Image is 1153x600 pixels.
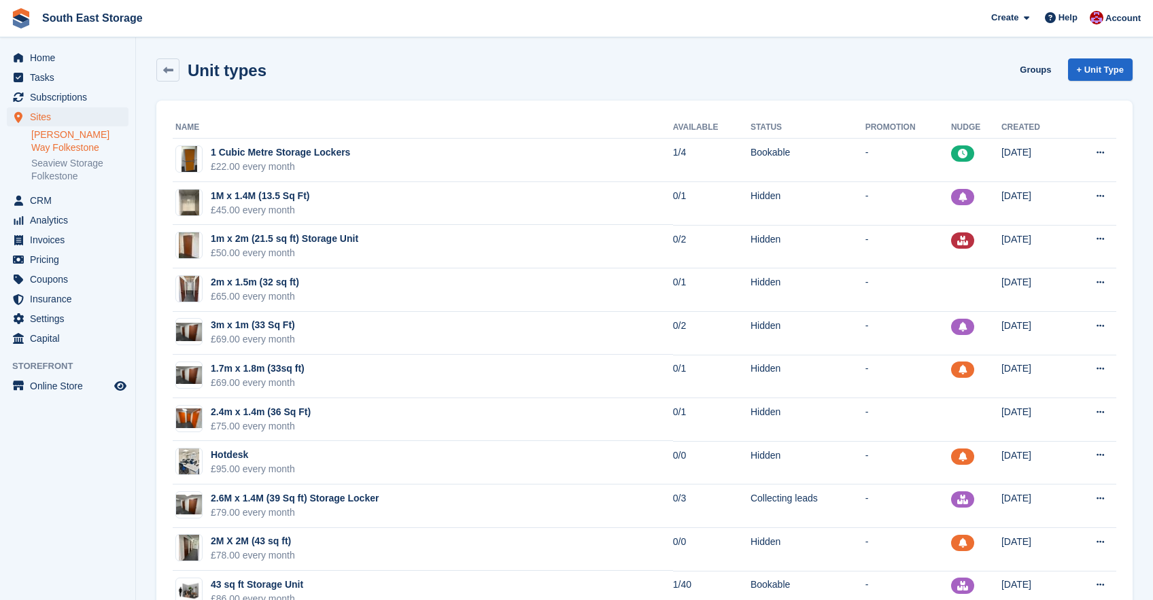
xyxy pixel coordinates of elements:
[211,332,295,347] div: £69.00 every month
[30,289,111,308] span: Insurance
[211,160,350,174] div: £22.00 every month
[211,203,309,217] div: £45.00 every month
[1014,58,1056,81] a: Groups
[211,232,358,246] div: 1m x 2m (21.5 sq ft) Storage Unit
[30,211,111,230] span: Analytics
[673,528,751,571] td: 0/0
[991,11,1018,24] span: Create
[1001,268,1068,312] td: [DATE]
[751,355,865,398] td: Hidden
[865,139,951,182] td: -
[179,448,199,475] img: WhatsApp%20Image%202024-10-11%20at%2015.05.20%20(1).jpeg
[211,275,299,289] div: 2m x 1.5m (32 sq ft)
[30,329,111,348] span: Capital
[673,139,751,182] td: 1/4
[30,376,111,395] span: Online Store
[751,182,865,226] td: Hidden
[751,312,865,355] td: Hidden
[211,189,309,203] div: 1M x 1.4M (13.5 Sq Ft)
[176,366,202,385] img: Ross%20Way%20Unit%20Pic%20Brown.png
[12,359,135,373] span: Storefront
[7,191,128,210] a: menu
[7,88,128,107] a: menu
[1001,355,1068,398] td: [DATE]
[30,250,111,269] span: Pricing
[1001,528,1068,571] td: [DATE]
[179,275,199,302] img: IMG_7590.JPG
[1001,484,1068,528] td: [DATE]
[182,145,197,173] img: Ross%20Way%20Cubes%20Pic.png
[179,189,199,216] img: 4a1cf85a-02f2-4a95-a547-879645b33c7f.jpg
[30,230,111,249] span: Invoices
[188,61,266,80] h2: Unit types
[951,117,1001,139] th: Nudge
[865,484,951,528] td: -
[1001,441,1068,484] td: [DATE]
[211,534,295,548] div: 2M X 2M (43 sq ft)
[7,329,128,348] a: menu
[7,68,128,87] a: menu
[7,270,128,289] a: menu
[865,441,951,484] td: -
[7,211,128,230] a: menu
[751,139,865,182] td: Bookable
[1105,12,1141,25] span: Account
[211,318,295,332] div: 3m x 1m (33 Sq Ft)
[11,8,31,29] img: stora-icon-8386f47178a22dfd0bd8f6a31ec36ba5ce8667c1dd55bd0f319d3a0aa187defe.svg
[112,378,128,394] a: Preview store
[865,117,951,139] th: Promotion
[673,398,751,442] td: 0/1
[865,528,951,571] td: -
[7,230,128,249] a: menu
[673,312,751,355] td: 0/2
[1068,58,1133,81] a: + Unit Type
[865,225,951,268] td: -
[37,7,148,29] a: South East Storage
[751,117,865,139] th: Status
[751,484,865,528] td: Collecting leads
[30,191,111,210] span: CRM
[751,398,865,442] td: Hidden
[1001,312,1068,355] td: [DATE]
[211,289,299,304] div: £65.00 every month
[211,405,311,419] div: 2.4m x 1.4m (36 Sq Ft)
[865,355,951,398] td: -
[30,88,111,107] span: Subscriptions
[7,289,128,308] a: menu
[865,268,951,312] td: -
[211,145,350,160] div: 1 Cubic Metre Storage Lockers
[673,268,751,312] td: 0/1
[176,408,202,428] img: IMG_6267.JPG
[1001,139,1068,182] td: [DATE]
[865,398,951,442] td: -
[7,107,128,126] a: menu
[1001,182,1068,226] td: [DATE]
[173,117,673,139] th: Name
[673,182,751,226] td: 0/1
[673,441,751,484] td: 0/0
[7,48,128,67] a: menu
[1059,11,1078,24] span: Help
[211,361,305,376] div: 1.7m x 1.8m (33sq ft)
[211,448,295,462] div: Hotdesk
[30,48,111,67] span: Home
[211,376,305,390] div: £69.00 every month
[176,323,202,341] img: Ross%20Way%20Unit%20Pic%20Brown.png
[179,232,199,259] img: WhatsApp%20Image%202024-10-25%20at%2011.51.03%20(3).jpeg
[1090,11,1103,24] img: Roger Norris
[1001,117,1068,139] th: Created
[31,157,128,183] a: Seaview Storage Folkestone
[1001,225,1068,268] td: [DATE]
[176,495,202,514] img: IMG_6266.jpg
[211,548,295,563] div: £78.00 every month
[30,270,111,289] span: Coupons
[865,182,951,226] td: -
[7,309,128,328] a: menu
[751,441,865,484] td: Hidden
[211,462,295,476] div: £95.00 every month
[211,419,311,434] div: £75.00 every month
[31,128,128,154] a: [PERSON_NAME] Way Folkestone
[211,578,303,592] div: 43 sq ft Storage Unit
[673,117,751,139] th: Available
[179,534,199,561] img: WhatsApp%20Image%202024-10-31%20at%2018.06.59.jpeg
